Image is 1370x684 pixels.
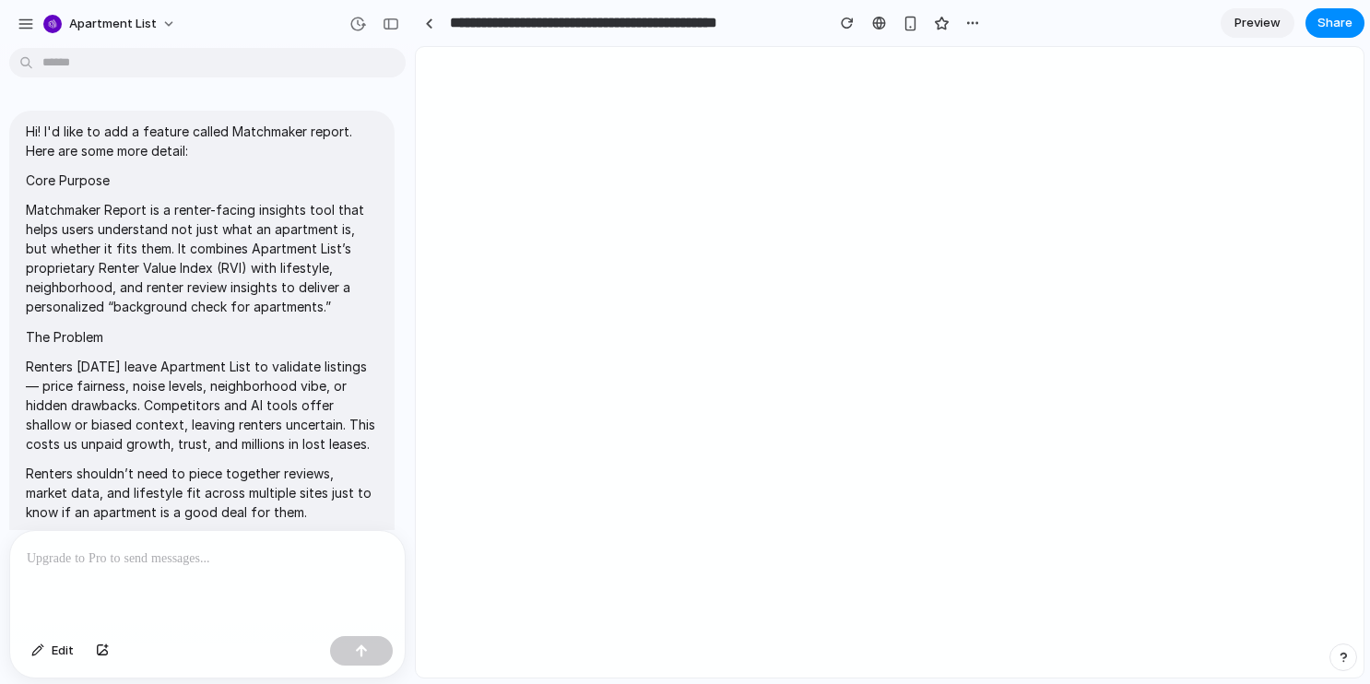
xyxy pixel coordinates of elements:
[26,122,378,160] p: Hi! I'd like to add a feature called Matchmaker report. Here are some more detail:
[22,636,83,666] button: Edit
[26,357,378,454] p: Renters [DATE] leave Apartment List to validate listings — price fairness, noise levels, neighbor...
[1305,8,1364,38] button: Share
[1234,14,1281,32] span: Preview
[26,200,378,316] p: Matchmaker Report is a renter-facing insights tool that helps users understand not just what an a...
[26,171,378,190] p: Core Purpose
[36,9,185,39] button: Apartment List
[69,15,157,33] span: Apartment List
[26,464,378,522] p: Renters shouldn’t need to piece together reviews, market data, and lifestyle fit across multiple ...
[52,642,74,660] span: Edit
[26,327,378,347] p: The Problem
[10,531,405,629] div: To enrich screen reader interactions, please activate Accessibility in Grammarly extension settings
[1221,8,1294,38] a: Preview
[1317,14,1352,32] span: Share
